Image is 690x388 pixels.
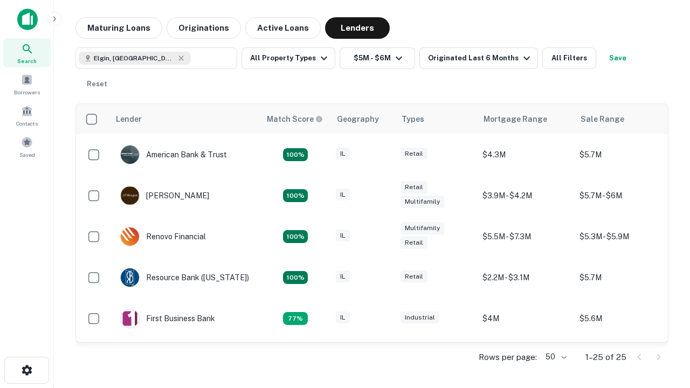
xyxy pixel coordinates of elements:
img: picture [121,227,139,246]
td: $5.1M [574,339,671,380]
div: IL [336,189,350,201]
div: 50 [541,349,568,365]
div: Retail [401,237,427,249]
button: Reset [80,73,114,95]
div: Matching Properties: 4, hasApolloMatch: undefined [283,230,308,243]
td: $5.3M - $5.9M [574,216,671,257]
td: $4M [477,298,574,339]
img: picture [121,309,139,328]
span: Saved [19,150,35,159]
td: $4.3M [477,134,574,175]
div: Matching Properties: 3, hasApolloMatch: undefined [283,312,308,325]
div: Matching Properties: 4, hasApolloMatch: undefined [283,189,308,202]
span: Search [17,57,37,65]
td: $3.1M [477,339,574,380]
img: capitalize-icon.png [17,9,38,30]
td: $5.6M [574,298,671,339]
a: Search [3,38,51,67]
button: $5M - $6M [340,47,415,69]
td: $3.9M - $4.2M [477,175,574,216]
div: Resource Bank ([US_STATE]) [120,268,249,287]
div: American Bank & Trust [120,145,227,164]
td: $5.7M [574,257,671,298]
div: IL [336,148,350,160]
th: Sale Range [574,104,671,134]
button: Originations [167,17,241,39]
div: Mortgage Range [484,113,547,126]
button: Lenders [325,17,390,39]
th: Lender [109,104,260,134]
div: First Business Bank [120,309,215,328]
div: Industrial [401,311,439,324]
div: Matching Properties: 7, hasApolloMatch: undefined [283,148,308,161]
div: Sale Range [581,113,624,126]
button: Active Loans [245,17,321,39]
button: Maturing Loans [75,17,162,39]
button: Save your search to get updates of matches that match your search criteria. [601,47,635,69]
div: Renovo Financial [120,227,206,246]
span: Contacts [16,119,38,128]
th: Mortgage Range [477,104,574,134]
a: Saved [3,132,51,161]
span: Borrowers [14,88,40,96]
button: Originated Last 6 Months [419,47,538,69]
div: Matching Properties: 4, hasApolloMatch: undefined [283,271,308,284]
img: picture [121,186,139,205]
div: Types [402,113,424,126]
div: Retail [401,148,427,160]
th: Geography [330,104,395,134]
div: Lender [116,113,142,126]
div: Multifamily [401,196,444,208]
img: picture [121,268,139,287]
span: Elgin, [GEOGRAPHIC_DATA], [GEOGRAPHIC_DATA] [94,53,175,63]
div: [PERSON_NAME] [120,186,209,205]
a: Contacts [3,101,51,130]
th: Capitalize uses an advanced AI algorithm to match your search with the best lender. The match sco... [260,104,330,134]
p: 1–25 of 25 [585,351,626,364]
div: Capitalize uses an advanced AI algorithm to match your search with the best lender. The match sco... [267,113,323,125]
p: Rows per page: [479,351,537,364]
td: $5.7M [574,134,671,175]
div: Multifamily [401,222,444,234]
div: Originated Last 6 Months [428,52,533,65]
th: Types [395,104,477,134]
div: IL [336,271,350,283]
td: $5.7M - $6M [574,175,671,216]
div: Geography [337,113,379,126]
a: Borrowers [3,70,51,99]
div: IL [336,311,350,324]
button: All Property Types [241,47,335,69]
div: Retail [401,271,427,283]
iframe: Chat Widget [636,267,690,319]
button: All Filters [542,47,596,69]
td: $5.5M - $7.3M [477,216,574,257]
td: $2.2M - $3.1M [477,257,574,298]
div: IL [336,230,350,242]
h6: Match Score [267,113,321,125]
img: picture [121,145,139,164]
div: Retail [401,181,427,193]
